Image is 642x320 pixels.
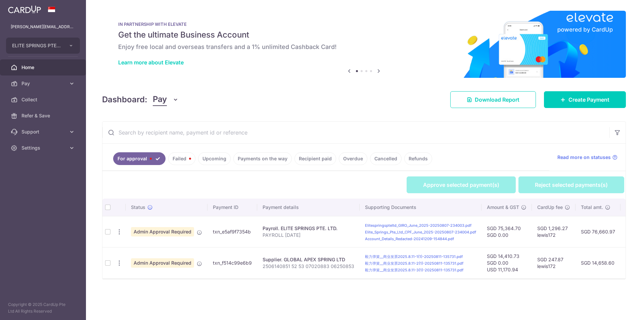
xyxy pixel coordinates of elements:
a: 毅力弹簧__商业发票2025.8.11-3(1)-20250811-135731.pdf [365,268,463,272]
span: Amount & GST [487,204,519,211]
td: SGD 75,364.70 SGD 0.00 [481,216,532,247]
span: Status [131,204,145,211]
p: IN PARTNERSHIP WITH ELEVATE [118,21,610,27]
span: Pay [153,93,167,106]
a: Elitespringspteltd_GIRO_June_2025-20250807-234003.pdf [365,223,471,228]
h6: Enjoy free local and overseas transfers and a 1% unlimited Cashback Card! [118,43,610,51]
p: 2506140851 52 53 07020883 06250853 [263,263,354,270]
img: CardUp [8,5,41,13]
td: SGD 76,660.97 [576,216,621,247]
a: Failed [168,152,195,165]
a: Recipient paid [294,152,336,165]
button: Pay [153,93,179,106]
a: 毅力弹簧__商业发票2025.8.11-2(1)-20250811-135731.pdf [365,261,463,266]
h5: Get the ultimate Business Account [118,30,610,40]
a: Overdue [339,152,367,165]
span: Home [21,64,66,71]
span: Admin Approval Required [131,258,194,268]
img: Renovation banner [102,11,626,78]
span: ELITE SPRINGS PTE. LTD. [12,42,62,49]
th: Supporting Documents [360,199,481,216]
a: Elite_Springs_Pte_Ltd_CPF_June_2025-20250807-234004.pdf [365,230,476,234]
span: Download Report [475,96,519,104]
a: Refunds [404,152,432,165]
td: txn_e5af9f7354b [208,216,257,247]
a: Download Report [450,91,536,108]
span: Create Payment [568,96,609,104]
div: Supplier. GLOBAL APEX SPRING LTD [263,256,354,263]
span: Settings [21,145,66,151]
th: Payment ID [208,199,257,216]
td: txn_f514c99e6b9 [208,247,257,278]
a: Read more on statuses [557,154,617,161]
a: 毅力弹簧__商业发票2025.8.11-1(1)-20250811-135731.pdf [365,254,463,259]
span: Collect [21,96,66,103]
span: Pay [21,80,66,87]
a: Account_Details_Redacted-20241209-154844.pdf [365,236,454,241]
a: Cancelled [370,152,402,165]
h4: Dashboard: [102,94,147,106]
div: Payroll. ELITE SPRINGS PTE. LTD. [263,225,354,232]
td: SGD 14,658.60 [576,247,621,278]
td: SGD 1,296.27 lewis172 [532,216,576,247]
a: Learn more about Elevate [118,59,184,66]
th: Payment details [257,199,360,216]
a: Create Payment [544,91,626,108]
a: Upcoming [198,152,231,165]
span: Admin Approval Required [131,227,194,236]
span: CardUp fee [537,204,563,211]
span: Total amt. [581,204,603,211]
span: Support [21,128,66,135]
td: SGD 247.87 lewis172 [532,247,576,278]
input: Search by recipient name, payment id or reference [102,122,609,143]
a: For approval [113,152,166,165]
p: PAYROLL [DATE] [263,232,354,238]
span: Read more on statuses [557,154,611,161]
span: Refer & Save [21,112,66,119]
a: Payments on the way [233,152,292,165]
td: SGD 14,410.73 SGD 0.00 USD 11,170.94 [481,247,532,278]
button: ELITE SPRINGS PTE. LTD. [6,38,80,54]
p: [PERSON_NAME][EMAIL_ADDRESS][DOMAIN_NAME] [11,23,75,30]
